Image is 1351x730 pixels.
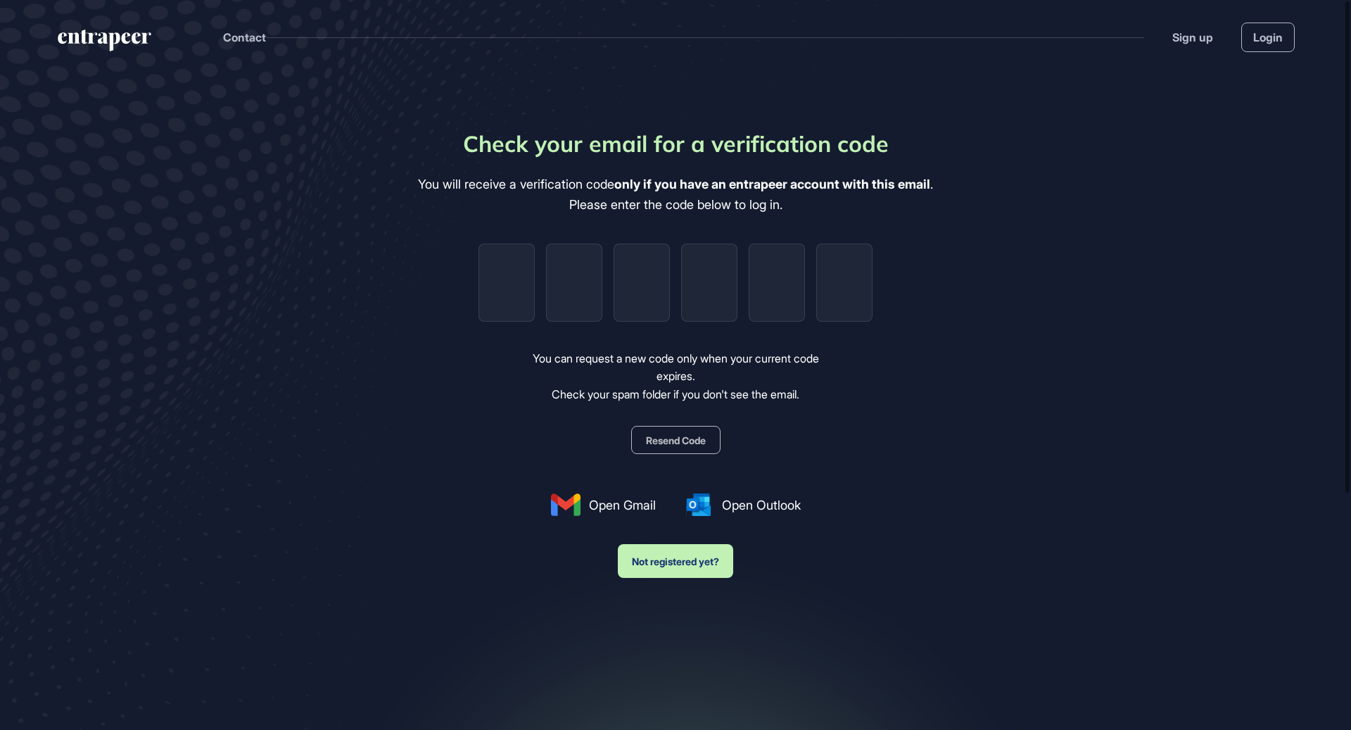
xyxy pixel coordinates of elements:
[223,28,266,46] button: Contact
[614,177,930,191] b: only if you have an entrapeer account with this email
[418,175,933,215] div: You will receive a verification code . Please enter the code below to log in.
[1172,29,1213,46] a: Sign up
[56,30,153,56] a: entrapeer-logo
[618,544,733,578] button: Not registered yet?
[463,127,889,161] div: Check your email for a verification code
[684,493,801,516] a: Open Outlook
[589,496,656,515] span: Open Gmail
[513,350,839,404] div: You can request a new code only when your current code expires. Check your spam folder if you don...
[1241,23,1295,52] a: Login
[618,530,733,578] a: Not registered yet?
[631,426,721,454] button: Resend Code
[551,493,656,516] a: Open Gmail
[722,496,801,515] span: Open Outlook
